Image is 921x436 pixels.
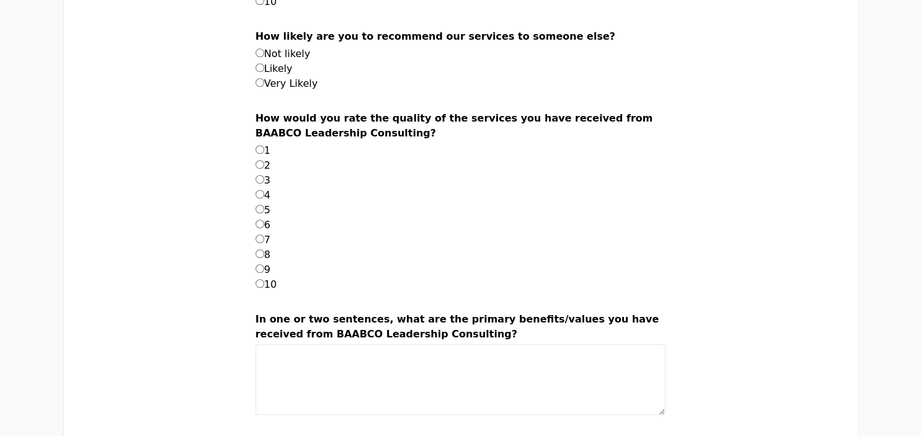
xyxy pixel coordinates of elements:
[256,63,264,72] input: Likely
[256,145,264,154] input: 1
[256,78,318,89] label: Very Likely
[256,175,264,184] input: 3
[256,63,293,74] label: Likely
[256,48,264,57] input: Not likely
[256,189,270,201] label: 4
[256,78,264,87] input: Very Likely
[256,220,264,228] input: 6
[256,111,666,143] label: How would you rate the quality of the services you have received from BAABCO Leadership Consulting?
[256,29,666,47] label: How likely are you to recommend our services to someone else?
[256,249,270,260] label: 8
[256,205,264,213] input: 5
[256,234,264,243] input: 7
[256,219,270,231] label: 6
[256,174,270,186] label: 3
[256,278,277,290] label: 10
[256,145,270,156] label: 1
[256,249,264,258] input: 8
[256,159,270,171] label: 2
[256,264,270,275] label: 9
[256,264,264,273] input: 9
[256,190,264,198] input: 4
[256,160,264,169] input: 2
[256,204,270,216] label: 5
[256,48,310,60] label: Not likely
[256,279,264,288] input: 10
[256,234,270,246] label: 7
[256,312,666,344] label: In one or two sentences, what are the primary benefits/values you have received from BAABCO Leade...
